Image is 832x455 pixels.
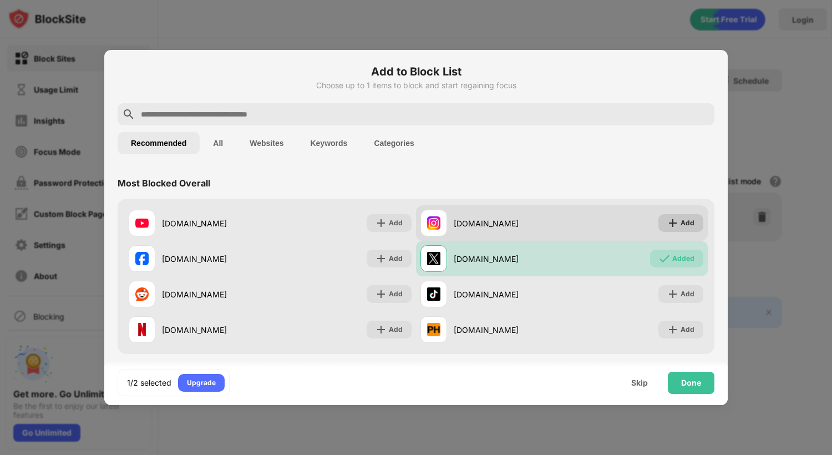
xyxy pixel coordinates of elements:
[389,289,403,300] div: Add
[427,252,440,265] img: favicons
[236,132,297,154] button: Websites
[672,253,694,264] div: Added
[162,218,270,229] div: [DOMAIN_NAME]
[135,216,149,230] img: favicons
[681,324,694,335] div: Add
[297,132,361,154] button: Keywords
[454,253,562,265] div: [DOMAIN_NAME]
[162,253,270,265] div: [DOMAIN_NAME]
[389,253,403,264] div: Add
[454,324,562,336] div: [DOMAIN_NAME]
[681,218,694,229] div: Add
[118,178,210,189] div: Most Blocked Overall
[389,324,403,335] div: Add
[122,108,135,121] img: search.svg
[135,323,149,336] img: favicons
[200,132,236,154] button: All
[118,81,714,90] div: Choose up to 1 items to block and start regaining focus
[389,218,403,229] div: Add
[427,287,440,301] img: favicons
[118,132,200,154] button: Recommended
[454,218,562,229] div: [DOMAIN_NAME]
[118,63,714,80] h6: Add to Block List
[681,289,694,300] div: Add
[681,378,701,387] div: Done
[631,378,648,387] div: Skip
[427,216,440,230] img: favicons
[361,132,427,154] button: Categories
[427,323,440,336] img: favicons
[135,252,149,265] img: favicons
[162,289,270,300] div: [DOMAIN_NAME]
[135,287,149,301] img: favicons
[162,324,270,336] div: [DOMAIN_NAME]
[454,289,562,300] div: [DOMAIN_NAME]
[127,377,171,388] div: 1/2 selected
[187,377,216,388] div: Upgrade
